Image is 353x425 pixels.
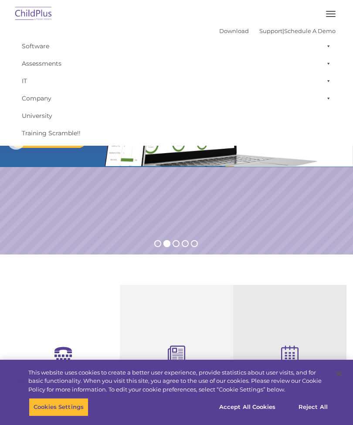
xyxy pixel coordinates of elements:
a: Training Scramble!! [17,124,336,142]
button: Close [329,364,349,383]
a: Support [259,27,282,34]
a: Company [17,90,336,107]
a: IT [17,72,336,90]
a: Download [219,27,249,34]
button: Cookies Settings [29,398,88,416]
button: Accept All Cookies [214,398,280,416]
img: ChildPlus by Procare Solutions [13,4,54,24]
a: Schedule A Demo [284,27,336,34]
div: This website uses cookies to create a better user experience, provide statistics about user visit... [28,368,329,394]
a: Software [17,37,336,55]
a: Assessments [17,55,336,72]
font: | [219,27,336,34]
a: University [17,107,336,124]
button: Reject All [286,398,340,416]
